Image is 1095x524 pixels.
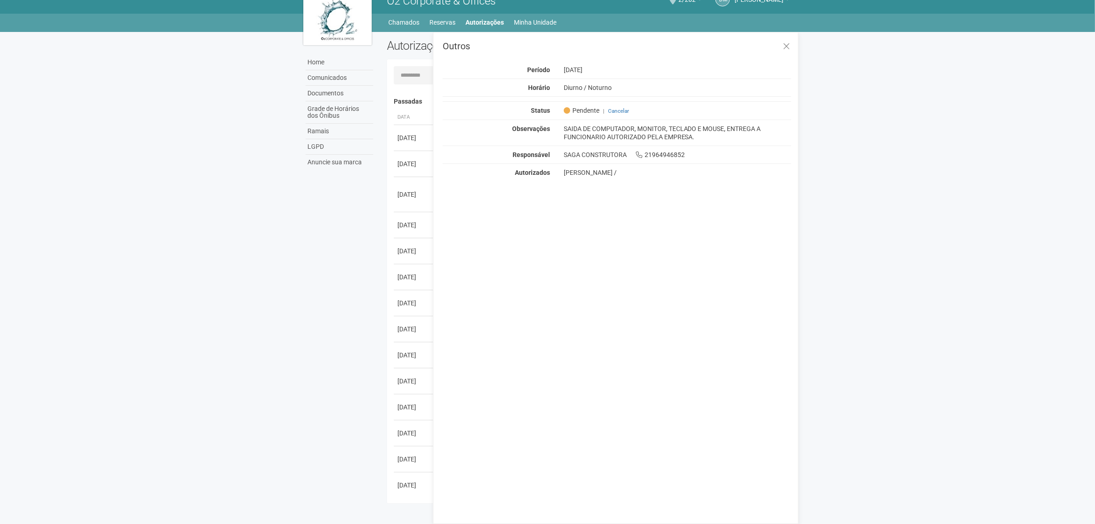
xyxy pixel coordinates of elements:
a: Reservas [430,16,456,29]
div: SAGA CONSTRUTORA 21964946852 [557,151,799,159]
div: [PERSON_NAME] / [564,168,792,177]
th: Data [394,110,435,125]
a: Autorizações [466,16,504,29]
div: [DATE] [397,299,431,308]
strong: Autorizados [515,169,550,176]
div: [DATE] [397,377,431,386]
span: Pendente [564,106,599,115]
a: Chamados [389,16,420,29]
a: Minha Unidade [514,16,557,29]
a: Ramais [306,124,373,139]
div: [DATE] [397,455,431,464]
a: Documentos [306,86,373,101]
a: LGPD [306,139,373,155]
div: [DATE] [397,481,431,490]
div: SAIDA DE COMPUTADOR, MONITOR, TECLADO E MOUSE, ENTREGA A FUNCIONARIO AUTORIZADO PELA EMPRESA. [557,125,799,141]
div: [DATE] [397,272,431,282]
a: Home [306,55,373,70]
a: Comunicados [306,70,373,86]
strong: Horário [528,84,550,91]
div: [DATE] [397,159,431,168]
div: Diurno / Noturno [557,84,799,92]
strong: Status [531,107,550,114]
div: [DATE] [397,133,431,142]
div: [DATE] [397,429,431,438]
h4: Passadas [394,98,785,105]
div: [DATE] [397,246,431,256]
h2: Autorizações [387,39,582,52]
h3: Outros [443,42,791,51]
div: [DATE] [397,190,431,199]
strong: Observações [512,125,550,132]
div: [DATE] [397,403,431,412]
a: Cancelar [608,108,629,114]
strong: Responsável [513,151,550,158]
a: Anuncie sua marca [306,155,373,170]
div: [DATE] [397,220,431,230]
span: | [603,108,604,114]
a: Grade de Horários dos Ônibus [306,101,373,124]
div: [DATE] [397,325,431,334]
div: [DATE] [397,351,431,360]
strong: Período [527,66,550,73]
div: [DATE] [557,66,799,74]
